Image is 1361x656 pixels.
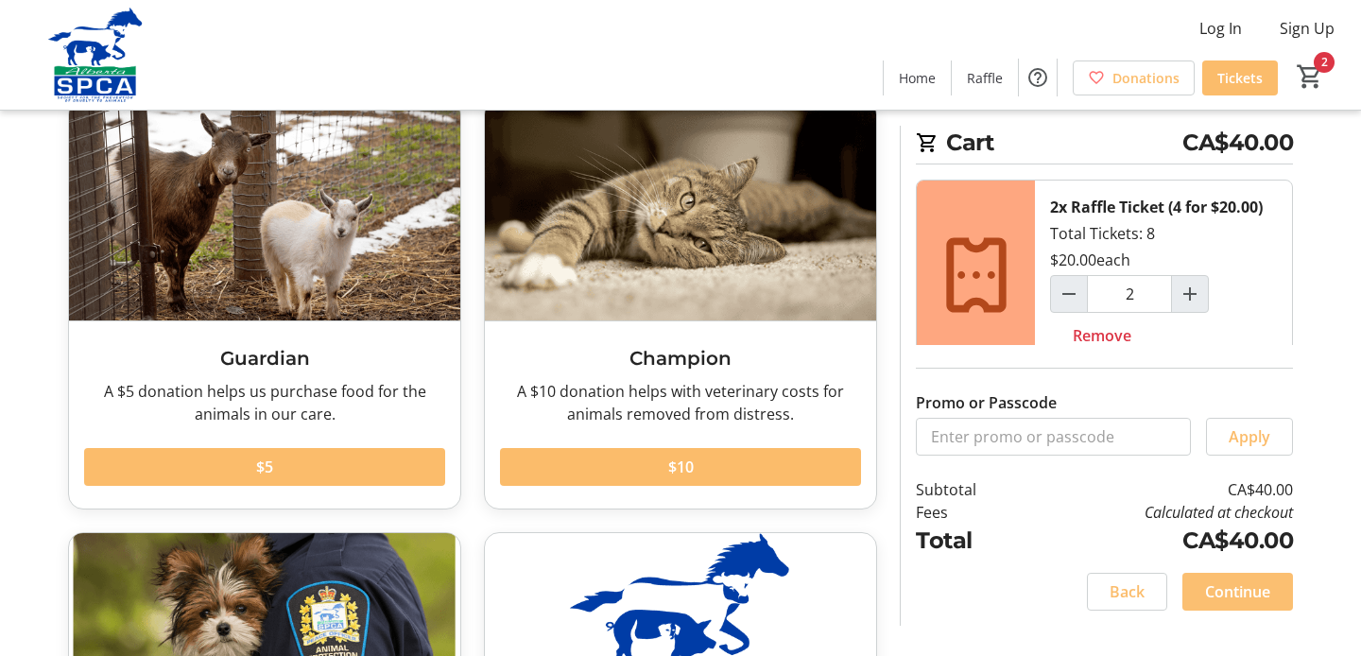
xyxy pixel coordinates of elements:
[1073,60,1195,95] a: Donations
[1184,13,1257,43] button: Log In
[84,344,445,372] h3: Guardian
[1025,524,1293,558] td: CA$40.00
[256,456,273,478] span: $5
[1050,196,1263,218] div: 2x Raffle Ticket (4 for $20.00)
[1050,249,1130,271] div: $20.00 each
[1217,68,1263,88] span: Tickets
[69,100,460,320] img: Guardian
[916,501,1025,524] td: Fees
[1035,181,1292,370] div: Total Tickets: 8
[84,448,445,486] button: $5
[899,68,936,88] span: Home
[916,478,1025,501] td: Subtotal
[1019,59,1057,96] button: Help
[916,524,1025,558] td: Total
[1087,573,1167,611] button: Back
[1202,60,1278,95] a: Tickets
[1110,580,1145,603] span: Back
[1265,13,1350,43] button: Sign Up
[500,380,861,425] div: A $10 donation helps with veterinary costs for animals removed from distress.
[1172,276,1208,312] button: Increment by one
[1205,580,1270,603] span: Continue
[668,456,694,478] span: $10
[1206,418,1293,456] button: Apply
[916,418,1191,456] input: Enter promo or passcode
[916,391,1057,414] label: Promo or Passcode
[1182,126,1293,160] span: CA$40.00
[1280,17,1335,40] span: Sign Up
[1229,425,1270,448] span: Apply
[884,60,951,95] a: Home
[500,344,861,372] h3: Champion
[916,126,1293,164] h2: Cart
[1087,275,1172,313] input: Raffle Ticket (4 for $20.00) Quantity
[952,60,1018,95] a: Raffle
[1293,60,1327,94] button: Cart
[967,68,1003,88] span: Raffle
[500,448,861,486] button: $10
[1025,478,1293,501] td: CA$40.00
[1073,324,1131,347] span: Remove
[1050,317,1154,354] button: Remove
[485,100,876,320] img: Champion
[1112,68,1180,88] span: Donations
[1182,573,1293,611] button: Continue
[1051,276,1087,312] button: Decrement by one
[11,8,180,102] img: Alberta SPCA's Logo
[1199,17,1242,40] span: Log In
[1025,501,1293,524] td: Calculated at checkout
[84,380,445,425] div: A $5 donation helps us purchase food for the animals in our care.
